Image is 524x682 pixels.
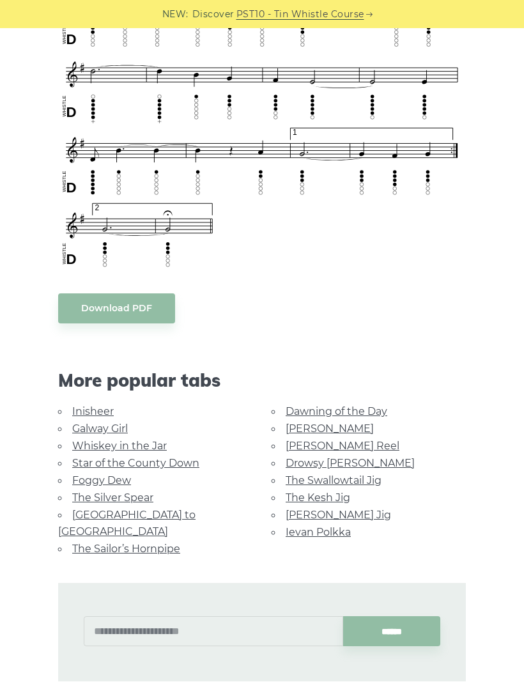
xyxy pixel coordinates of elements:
[286,405,387,417] a: Dawning of the Day
[162,7,189,22] span: NEW:
[286,509,391,521] a: [PERSON_NAME] Jig
[72,543,180,555] a: The Sailor’s Hornpipe
[72,405,114,417] a: Inisheer
[58,509,196,538] a: [GEOGRAPHIC_DATA] to [GEOGRAPHIC_DATA]
[286,422,374,435] a: [PERSON_NAME]
[72,422,128,435] a: Galway Girl
[286,526,351,538] a: Ievan Polkka
[286,440,399,452] a: [PERSON_NAME] Reel
[192,7,235,22] span: Discover
[58,369,466,391] span: More popular tabs
[72,457,199,469] a: Star of the County Down
[72,440,167,452] a: Whiskey in the Jar
[72,474,131,486] a: Foggy Dew
[286,457,415,469] a: Drowsy [PERSON_NAME]
[58,293,175,323] a: Download PDF
[286,474,381,486] a: The Swallowtail Jig
[236,7,364,22] a: PST10 - Tin Whistle Course
[286,492,350,504] a: The Kesh Jig
[72,492,153,504] a: The Silver Spear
